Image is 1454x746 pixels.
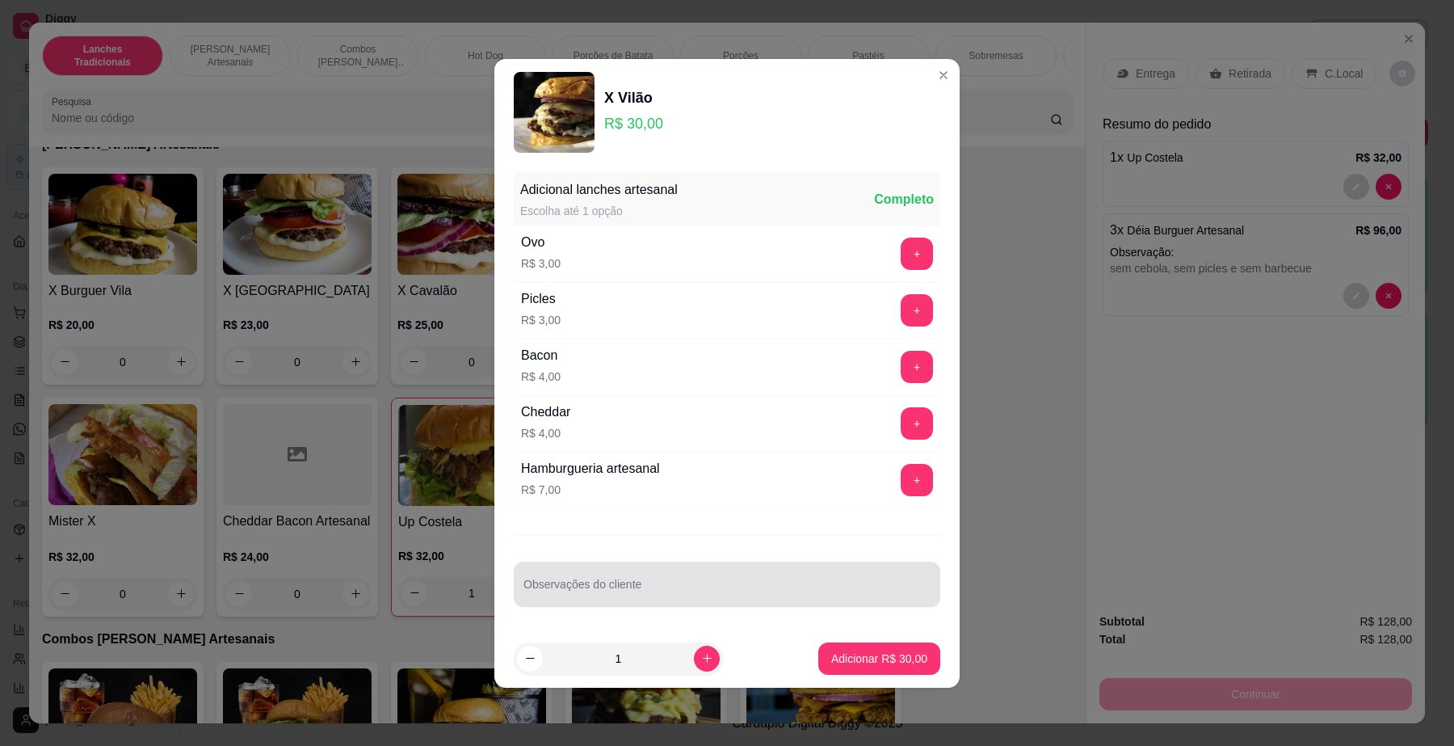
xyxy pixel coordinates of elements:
[517,646,543,672] button: decrease-product-quantity
[901,238,933,270] button: add
[818,643,940,675] button: Adicionar R$ 30,00
[521,289,561,309] div: Picles
[521,403,570,422] div: Cheddar
[604,86,663,109] div: X Vilão
[521,312,561,328] p: R$ 3,00
[931,62,956,88] button: Close
[523,583,931,599] input: Observações do cliente
[901,464,933,496] button: add
[520,180,678,200] div: Adicional lanches artesanal
[521,346,561,365] div: Bacon
[521,233,561,252] div: Ovo
[901,294,933,327] button: add
[604,112,663,135] p: R$ 30,00
[514,72,595,153] img: product-image
[901,407,933,440] button: add
[521,369,561,385] p: R$ 4,00
[521,459,660,478] div: Hamburgueria artesanal
[520,203,678,219] div: Escolha até 1 opção
[874,190,934,209] div: Completo
[831,651,927,667] p: Adicionar R$ 30,00
[521,482,660,498] p: R$ 7,00
[521,255,561,272] p: R$ 3,00
[901,351,933,383] button: add
[521,425,570,441] p: R$ 4,00
[694,646,720,672] button: increase-product-quantity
